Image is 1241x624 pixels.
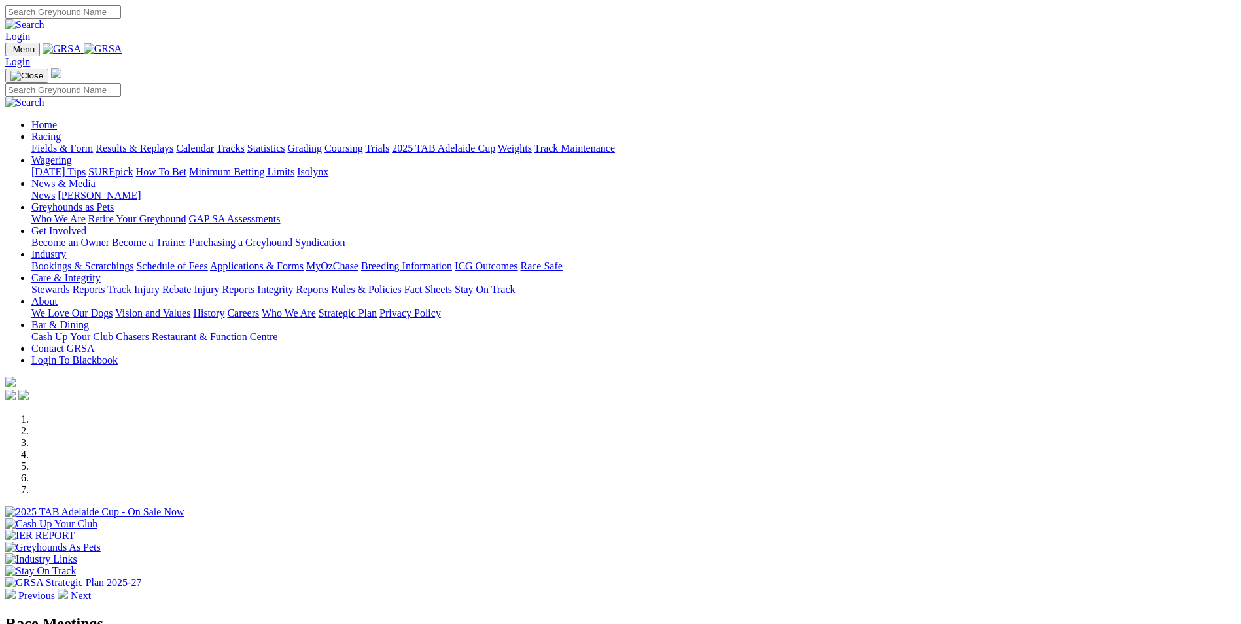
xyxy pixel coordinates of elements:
[10,71,43,81] img: Close
[136,166,187,177] a: How To Bet
[5,19,44,31] img: Search
[31,131,61,142] a: Racing
[31,343,94,354] a: Contact GRSA
[31,307,1236,319] div: About
[194,284,254,295] a: Injury Reports
[31,296,58,307] a: About
[306,260,358,271] a: MyOzChase
[5,577,141,589] img: GRSA Strategic Plan 2025-27
[5,542,101,553] img: Greyhounds As Pets
[361,260,452,271] a: Breeding Information
[31,260,1236,272] div: Industry
[18,590,55,601] span: Previous
[262,307,316,319] a: Who We Are
[58,190,141,201] a: [PERSON_NAME]
[324,143,363,154] a: Coursing
[51,68,61,78] img: logo-grsa-white.png
[31,307,113,319] a: We Love Our Dogs
[31,190,1236,201] div: News & Media
[84,43,122,55] img: GRSA
[288,143,322,154] a: Grading
[13,44,35,54] span: Menu
[404,284,452,295] a: Fact Sheets
[379,307,441,319] a: Privacy Policy
[297,166,328,177] a: Isolynx
[31,249,66,260] a: Industry
[189,166,294,177] a: Minimum Betting Limits
[31,178,96,189] a: News & Media
[31,260,133,271] a: Bookings & Scratchings
[5,506,184,518] img: 2025 TAB Adelaide Cup - On Sale Now
[18,390,29,400] img: twitter.svg
[31,237,109,248] a: Become an Owner
[189,213,281,224] a: GAP SA Assessments
[71,590,91,601] span: Next
[31,284,1236,296] div: Care & Integrity
[31,355,118,366] a: Login To Blackbook
[455,284,515,295] a: Stay On Track
[31,331,1236,343] div: Bar & Dining
[96,143,173,154] a: Results & Replays
[31,272,101,283] a: Care & Integrity
[5,565,76,577] img: Stay On Track
[116,331,277,342] a: Chasers Restaurant & Function Centre
[31,166,1236,178] div: Wagering
[247,143,285,154] a: Statistics
[534,143,615,154] a: Track Maintenance
[107,284,191,295] a: Track Injury Rebate
[295,237,345,248] a: Syndication
[88,213,186,224] a: Retire Your Greyhound
[31,284,105,295] a: Stewards Reports
[115,307,190,319] a: Vision and Values
[5,589,16,599] img: chevron-left-pager-white.svg
[5,97,44,109] img: Search
[43,43,81,55] img: GRSA
[520,260,562,271] a: Race Safe
[31,201,114,213] a: Greyhounds as Pets
[31,331,113,342] a: Cash Up Your Club
[58,590,91,601] a: Next
[5,377,16,387] img: logo-grsa-white.png
[31,319,89,330] a: Bar & Dining
[5,83,121,97] input: Search
[31,190,55,201] a: News
[5,31,30,42] a: Login
[31,225,86,236] a: Get Involved
[88,166,133,177] a: SUREpick
[5,553,77,565] img: Industry Links
[5,43,40,56] button: Toggle navigation
[5,69,48,83] button: Toggle navigation
[176,143,214,154] a: Calendar
[31,119,57,130] a: Home
[58,589,68,599] img: chevron-right-pager-white.svg
[5,56,30,67] a: Login
[392,143,495,154] a: 2025 TAB Adelaide Cup
[31,213,86,224] a: Who We Are
[257,284,328,295] a: Integrity Reports
[112,237,186,248] a: Become a Trainer
[5,590,58,601] a: Previous
[319,307,377,319] a: Strategic Plan
[31,213,1236,225] div: Greyhounds as Pets
[193,307,224,319] a: History
[136,260,207,271] a: Schedule of Fees
[498,143,532,154] a: Weights
[31,143,1236,154] div: Racing
[455,260,517,271] a: ICG Outcomes
[5,518,97,530] img: Cash Up Your Club
[189,237,292,248] a: Purchasing a Greyhound
[31,154,72,165] a: Wagering
[210,260,304,271] a: Applications & Forms
[5,5,121,19] input: Search
[365,143,389,154] a: Trials
[5,390,16,400] img: facebook.svg
[331,284,402,295] a: Rules & Policies
[227,307,259,319] a: Careers
[31,237,1236,249] div: Get Involved
[31,143,93,154] a: Fields & Form
[31,166,86,177] a: [DATE] Tips
[217,143,245,154] a: Tracks
[5,530,75,542] img: IER REPORT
